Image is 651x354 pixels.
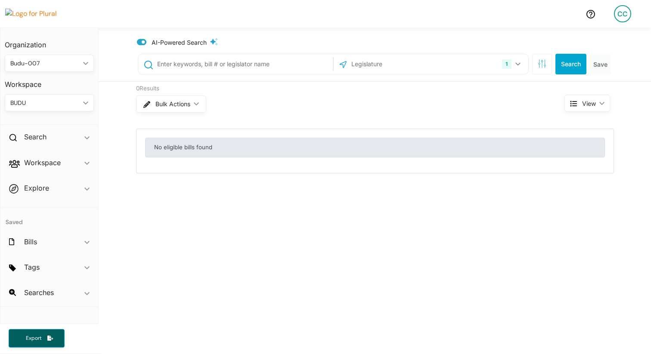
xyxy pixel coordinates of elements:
[499,56,526,72] button: 1
[10,59,80,68] div: Budu-007
[555,54,586,74] button: Search
[614,5,631,22] div: CC
[582,99,596,108] span: View
[24,237,37,246] h2: Bills
[538,59,546,67] span: Search Filters
[5,9,65,19] img: Logo for Plural
[10,99,80,108] div: BUDU
[155,101,190,107] span: Bulk Actions
[502,59,511,69] div: 1
[350,56,443,72] input: Legislature
[9,329,65,348] button: Export
[152,38,207,47] span: AI-Powered Search
[145,138,605,157] div: No eligible bills found
[24,288,54,297] h2: Searches
[24,158,61,167] h2: Workspace
[24,132,46,142] h2: Search
[136,84,532,93] div: 0 Results
[5,72,94,91] h3: Workspace
[5,32,94,51] h3: Organization
[0,207,98,228] h4: Saved
[24,262,40,272] h2: Tags
[136,95,206,113] button: Bulk Actions
[20,335,47,342] span: Export
[607,2,638,26] a: CC
[24,183,49,193] h2: Explore
[156,56,331,72] input: Enter keywords, bill # or legislator name
[590,54,611,74] button: Save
